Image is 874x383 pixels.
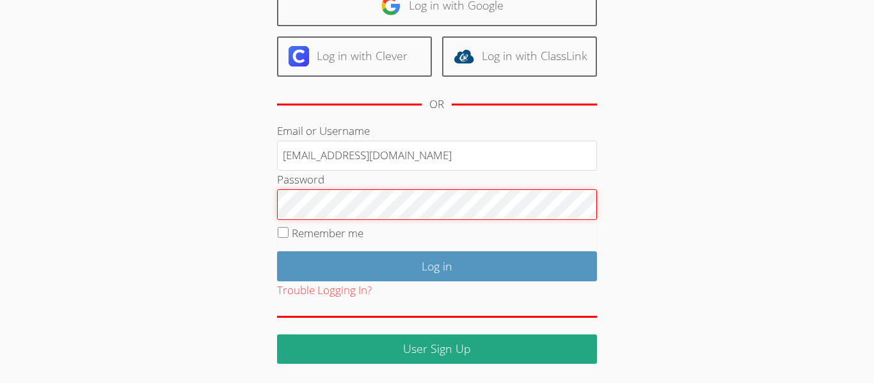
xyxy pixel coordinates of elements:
[429,95,444,114] div: OR
[277,172,324,187] label: Password
[277,334,597,364] a: User Sign Up
[442,36,597,77] a: Log in with ClassLink
[277,251,597,281] input: Log in
[454,46,474,66] img: classlink-logo-d6bb404cc1216ec64c9a2012d9dc4662098be43eaf13dc465df04b49fa7ab582.svg
[277,36,432,77] a: Log in with Clever
[277,281,372,300] button: Trouble Logging In?
[289,46,309,66] img: clever-logo-6eab21bc6e7a338710f1a6ff85c0baf02591cd810cc4098c63d3a4b26e2feb20.svg
[277,123,370,138] label: Email or Username
[292,226,363,240] label: Remember me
